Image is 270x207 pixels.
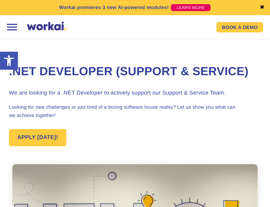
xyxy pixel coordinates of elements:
[216,22,263,32] a: BOOK A DEMO
[9,103,261,119] p: Looking for new challenges or just tired of a boring software house reality? Let us show you what...
[260,5,264,10] a: ✖
[59,4,169,11] p: Workai premieres 3 new AI-powered modules!
[9,129,66,146] a: APPLY [DATE]!
[9,89,261,97] h3: We are looking for a .NET Developer to actively support our Support & Service Team.
[171,4,210,11] a: LEARN MORE
[9,64,261,80] h1: .NET Developer (Support & Service)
